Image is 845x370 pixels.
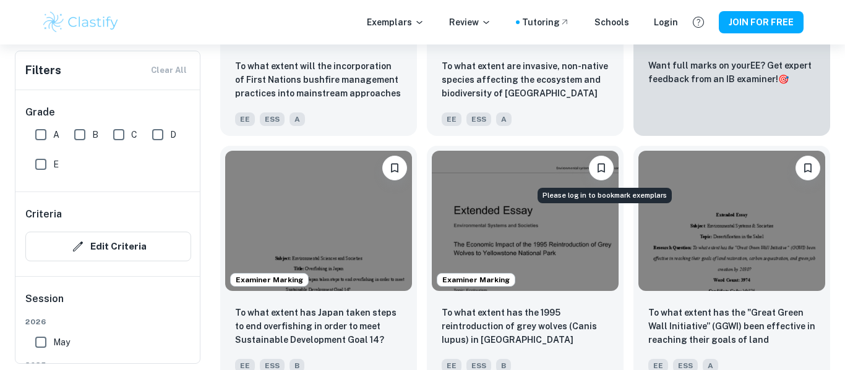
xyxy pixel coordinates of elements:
[594,15,629,29] a: Schools
[235,306,402,347] p: To what extent has Japan taken steps to end overfishing in order to meet Sustainable Development ...
[25,207,62,222] h6: Criteria
[53,128,59,141] span: A
[538,188,672,203] div: Please log in to bookmark exemplars
[437,274,515,285] span: Examiner Marking
[53,158,59,171] span: E
[466,112,491,126] span: ESS
[654,15,678,29] a: Login
[170,128,176,141] span: D
[589,156,614,180] button: Please log in to bookmark exemplars
[719,11,804,33] button: JOIN FOR FREE
[235,59,402,101] p: To what extent will the incorporation of First Nations bushfire management practices into mainstr...
[25,292,191,316] h6: Session
[25,105,191,120] h6: Grade
[442,59,609,101] p: To what extent are invasive, non-native species affecting the ecosystem and biodiversity of El Ca...
[638,151,825,290] img: ESS EE example thumbnail: To what extent has the "Great Green Wall
[235,112,255,126] span: EE
[442,306,609,348] p: To what extent has the 1995 reintroduction of grey wolves (Canis Iupus) in Yellowstone National P...
[648,59,815,86] p: Want full marks on your EE ? Get expert feedback from an IB examiner!
[522,15,570,29] a: Tutoring
[688,12,709,33] button: Help and Feedback
[496,112,512,126] span: A
[53,335,70,349] span: May
[442,112,461,126] span: EE
[382,156,407,180] button: Please log in to bookmark exemplars
[231,274,308,285] span: Examiner Marking
[432,151,619,290] img: ESS EE example thumbnail: To what extent has the 1995 reintroducti
[225,151,412,290] img: ESS EE example thumbnail: To what extent has Japan taken steps to
[648,306,815,348] p: To what extent has the "Great Green Wall Initiative” (GGWI) been effective in reaching their goal...
[260,112,285,126] span: ESS
[25,62,61,79] h6: Filters
[41,10,120,35] img: Clastify logo
[449,15,491,29] p: Review
[25,316,191,327] span: 2026
[290,112,305,126] span: A
[92,128,98,141] span: B
[778,74,789,84] span: 🎯
[25,232,191,261] button: Edit Criteria
[367,15,424,29] p: Exemplars
[131,128,137,141] span: C
[796,156,820,180] button: Please log in to bookmark exemplars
